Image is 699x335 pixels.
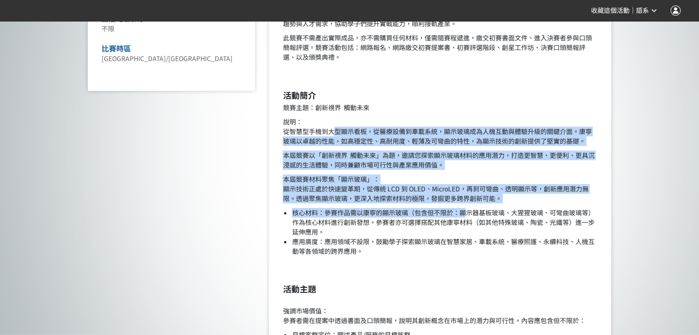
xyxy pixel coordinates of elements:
[292,208,597,237] li: 核心材料：參賽作品需以康寧的顯示玻璃（包含但不限於：顯示器基板玻璃、大猩猩玻璃、可彎曲玻璃等）作為核心材料進行創新發想。參賽者亦可選擇搭配其他康寧材料（如其他特殊玻璃、陶瓷、光纖等）進一步延伸應用。
[292,237,597,256] li: 應用廣度：應用領域不設限，鼓勵學子探索顯示玻璃在智慧家居、車載系統、醫療照護、永續科技、人機互動等各領域的跨界應用。
[102,14,142,23] span: 國籍/地區限制
[102,43,131,54] span: 比賽時區
[283,283,316,295] strong: 活動主題
[283,89,316,101] strong: 活動簡介
[283,103,597,112] p: 競賽主題：創新視界 觸動未來
[283,117,597,146] p: 說明： 從智慧型手機到大型顯示看板，從醫療設備到車載系統，顯示玻璃成為人機互動與體驗升級的關鍵介面。康寧玻璃以卓越的性能，如高穩定性、高耐用度、輕薄及可彎曲的特性，為顯示技術的創新提供了堅實的基礎。
[283,151,597,170] p: 本屆競賽以「創新視界 觸動未來」為題，邀請您探索顯示玻璃材料的應用潛力，打造更智慧、更便利、更具沉浸感的生活體驗，同時兼顧市場可行性與產業應用價值。
[102,54,233,63] span: [GEOGRAPHIC_DATA]/[GEOGRAPHIC_DATA]
[636,7,649,14] span: 語系
[283,174,597,203] p: 本屆競賽材料聚焦「顯示玻璃」： 顯示技術正處於快速變革期，從傳統 LCD 到 OLED、MicroLED，再到可彎曲、透明顯示等，創新應用潛力無限。透過聚焦顯示玻璃，更深入地探索材料的極限，發掘...
[591,7,630,14] span: 收藏這個活動
[102,24,114,33] span: 不限
[283,33,597,62] p: 此競賽不需產出實際成品，亦不需購買任何材料，僅需隨賽程遞進，繳交初賽書面文件、進入決賽者參與口頭簡報評選。競賽活動包括：網路報名、網路繳交初賽提案書、初賽評選階段、創星工作坊、決賽口頭簡報評選、...
[283,296,597,325] p: 強調市場價值： 參賽者需在提案中透過書面及口頭簡報，說明其創新概念在市場上的潛力與可行性。內容應包含但不限於：
[630,6,636,16] span: ｜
